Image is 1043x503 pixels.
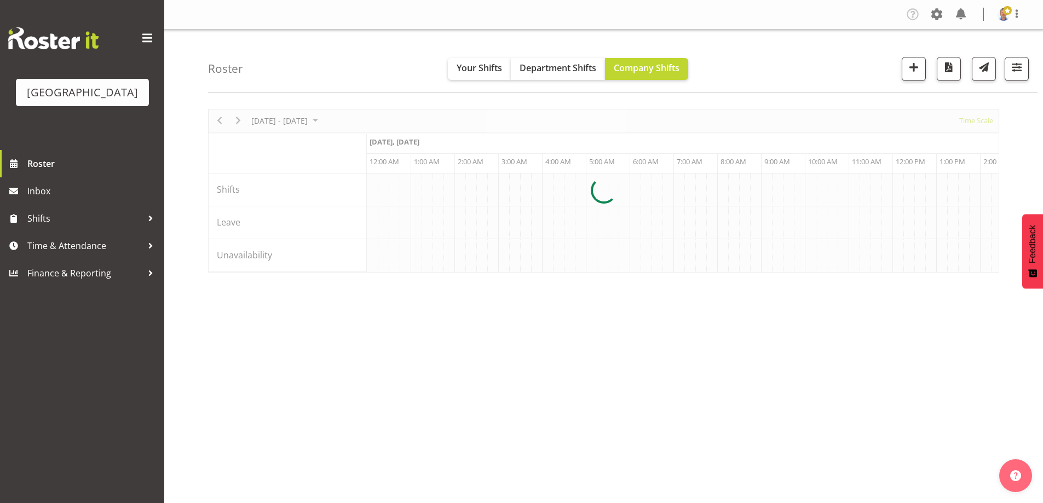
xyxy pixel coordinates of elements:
[1005,57,1029,81] button: Filter Shifts
[1010,470,1021,481] img: help-xxl-2.png
[448,58,511,80] button: Your Shifts
[457,62,502,74] span: Your Shifts
[614,62,679,74] span: Company Shifts
[27,84,138,101] div: [GEOGRAPHIC_DATA]
[27,183,159,199] span: Inbox
[27,210,142,227] span: Shifts
[208,62,243,75] h4: Roster
[902,57,926,81] button: Add a new shift
[27,265,142,281] span: Finance & Reporting
[1022,214,1043,288] button: Feedback - Show survey
[520,62,596,74] span: Department Shifts
[511,58,605,80] button: Department Shifts
[27,238,142,254] span: Time & Attendance
[1028,225,1038,263] span: Feedback
[997,8,1010,21] img: cian-ocinnseala53500ffac99bba29ecca3b151d0be656.png
[937,57,961,81] button: Download a PDF of the roster according to the set date range.
[27,155,159,172] span: Roster
[605,58,688,80] button: Company Shifts
[8,27,99,49] img: Rosterit website logo
[972,57,996,81] button: Send a list of all shifts for the selected filtered period to all rostered employees.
